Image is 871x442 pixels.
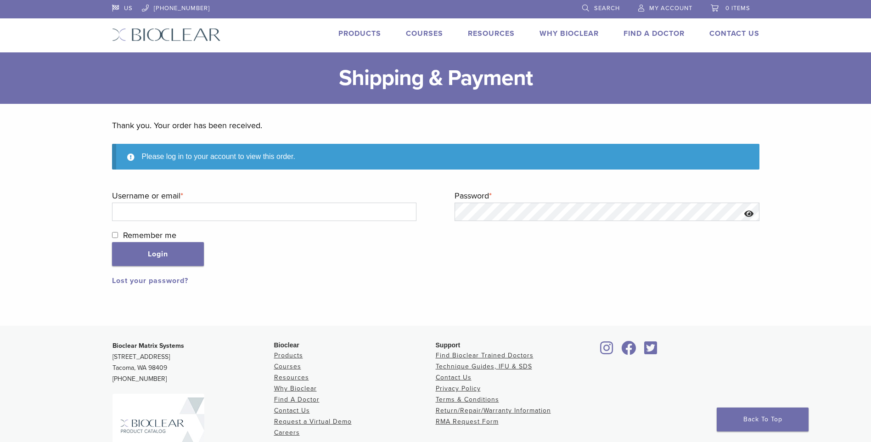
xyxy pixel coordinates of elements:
[649,5,692,12] span: My Account
[436,351,534,359] a: Find Bioclear Trained Doctors
[274,407,310,414] a: Contact Us
[406,29,443,38] a: Courses
[274,418,352,425] a: Request a Virtual Demo
[112,28,221,41] img: Bioclear
[436,418,499,425] a: RMA Request Form
[725,5,750,12] span: 0 items
[436,407,551,414] a: Return/Repair/Warranty Information
[338,29,381,38] a: Products
[455,189,759,203] label: Password
[709,29,759,38] a: Contact Us
[274,351,303,359] a: Products
[539,29,599,38] a: Why Bioclear
[112,189,417,203] label: Username or email
[618,346,640,356] a: Bioclear
[123,230,176,240] span: Remember me
[624,29,685,38] a: Find A Doctor
[274,374,309,381] a: Resources
[436,341,461,349] span: Support
[274,385,317,392] a: Why Bioclear
[468,29,515,38] a: Resources
[112,342,184,350] strong: Bioclear Matrix Systems
[274,363,301,370] a: Courses
[112,232,118,238] input: Remember me
[112,242,204,266] button: Login
[274,341,299,349] span: Bioclear
[597,346,617,356] a: Bioclear
[717,408,809,431] a: Back To Top
[594,5,620,12] span: Search
[112,340,274,385] p: [STREET_ADDRESS] Tacoma, WA 98409 [PHONE_NUMBER]
[436,363,532,370] a: Technique Guides, IFU & SDS
[274,429,300,436] a: Careers
[739,203,759,226] button: Show password
[641,346,661,356] a: Bioclear
[112,119,759,132] p: Thank you. Your order has been received.
[274,396,320,403] a: Find A Doctor
[436,396,499,403] a: Terms & Conditions
[436,385,481,392] a: Privacy Policy
[112,276,188,285] a: Lost your password?
[436,374,472,381] a: Contact Us
[112,144,759,170] div: Please log in to your account to view this order.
